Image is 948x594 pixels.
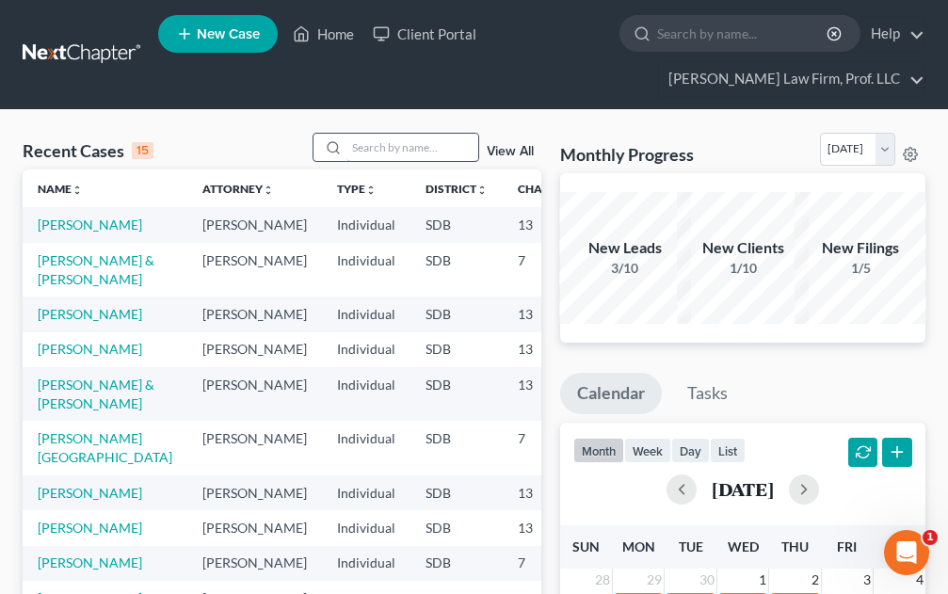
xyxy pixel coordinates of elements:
i: unfold_more [72,185,83,196]
div: New Leads [559,237,691,259]
span: Thu [781,538,809,554]
a: View All [487,145,534,158]
a: [PERSON_NAME] [38,341,142,357]
td: 13 [503,297,597,331]
td: Individual [322,475,410,510]
span: 29 [645,569,664,591]
td: [PERSON_NAME] [187,421,322,474]
span: Fri [837,538,857,554]
td: 7 [503,421,597,474]
a: [PERSON_NAME] [38,306,142,322]
button: week [624,438,671,463]
div: 1/10 [677,259,809,278]
a: [PERSON_NAME] [38,520,142,536]
a: [PERSON_NAME] [38,485,142,501]
td: [PERSON_NAME] [187,297,322,331]
iframe: Intercom live chat [884,530,929,575]
td: Individual [322,207,410,242]
td: SDB [410,207,503,242]
button: list [710,438,746,463]
a: Districtunfold_more [426,182,488,196]
div: Recent Cases [23,139,153,162]
a: Attorneyunfold_more [202,182,274,196]
input: Search by name... [657,16,829,51]
td: Individual [322,546,410,581]
td: [PERSON_NAME] [187,475,322,510]
a: Tasks [670,373,745,414]
td: 13 [503,332,597,367]
a: Client Portal [363,17,486,51]
td: SDB [410,297,503,331]
td: [PERSON_NAME] [187,207,322,242]
span: 2 [810,569,821,591]
a: [PERSON_NAME] & [PERSON_NAME] [38,252,154,287]
td: SDB [410,367,503,421]
span: 3 [861,569,873,591]
span: Tue [679,538,703,554]
span: Sun [572,538,600,554]
a: [PERSON_NAME] [38,217,142,233]
a: Nameunfold_more [38,182,83,196]
td: 13 [503,207,597,242]
a: [PERSON_NAME] [38,554,142,570]
td: [PERSON_NAME] [187,332,322,367]
td: [PERSON_NAME] [187,546,322,581]
td: SDB [410,332,503,367]
span: 30 [698,569,716,591]
td: [PERSON_NAME] [187,367,322,421]
td: 7 [503,546,597,581]
td: Individual [322,297,410,331]
td: SDB [410,546,503,581]
td: SDB [410,510,503,545]
a: Typeunfold_more [337,182,377,196]
button: month [573,438,624,463]
div: 1/5 [795,259,926,278]
td: SDB [410,421,503,474]
td: [PERSON_NAME] [187,510,322,545]
td: SDB [410,475,503,510]
div: New Filings [795,237,926,259]
td: 13 [503,367,597,421]
span: 28 [593,569,612,591]
h3: Monthly Progress [560,143,694,166]
div: 3/10 [559,259,691,278]
a: Calendar [560,373,662,414]
td: [PERSON_NAME] [187,243,322,297]
span: 4 [914,569,925,591]
span: 1 [923,530,938,545]
div: 15 [132,142,153,159]
td: Individual [322,510,410,545]
div: New Clients [677,237,809,259]
a: [PERSON_NAME] & [PERSON_NAME] [38,377,154,411]
button: day [671,438,710,463]
td: 7 [503,243,597,297]
i: unfold_more [476,185,488,196]
td: 13 [503,475,597,510]
td: Individual [322,332,410,367]
a: Home [283,17,363,51]
span: Mon [622,538,655,554]
i: unfold_more [365,185,377,196]
a: Help [861,17,924,51]
span: New Case [197,27,260,41]
td: SDB [410,243,503,297]
td: 13 [503,510,597,545]
span: Wed [728,538,759,554]
i: unfold_more [263,185,274,196]
td: Individual [322,367,410,421]
a: [PERSON_NAME][GEOGRAPHIC_DATA] [38,430,172,465]
td: Individual [322,421,410,474]
input: Search by name... [346,134,478,161]
h2: [DATE] [712,479,774,499]
a: Chapterunfold_more [518,182,582,196]
span: 1 [757,569,768,591]
td: Individual [322,243,410,297]
a: [PERSON_NAME] Law Firm, Prof. LLC [659,62,924,96]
